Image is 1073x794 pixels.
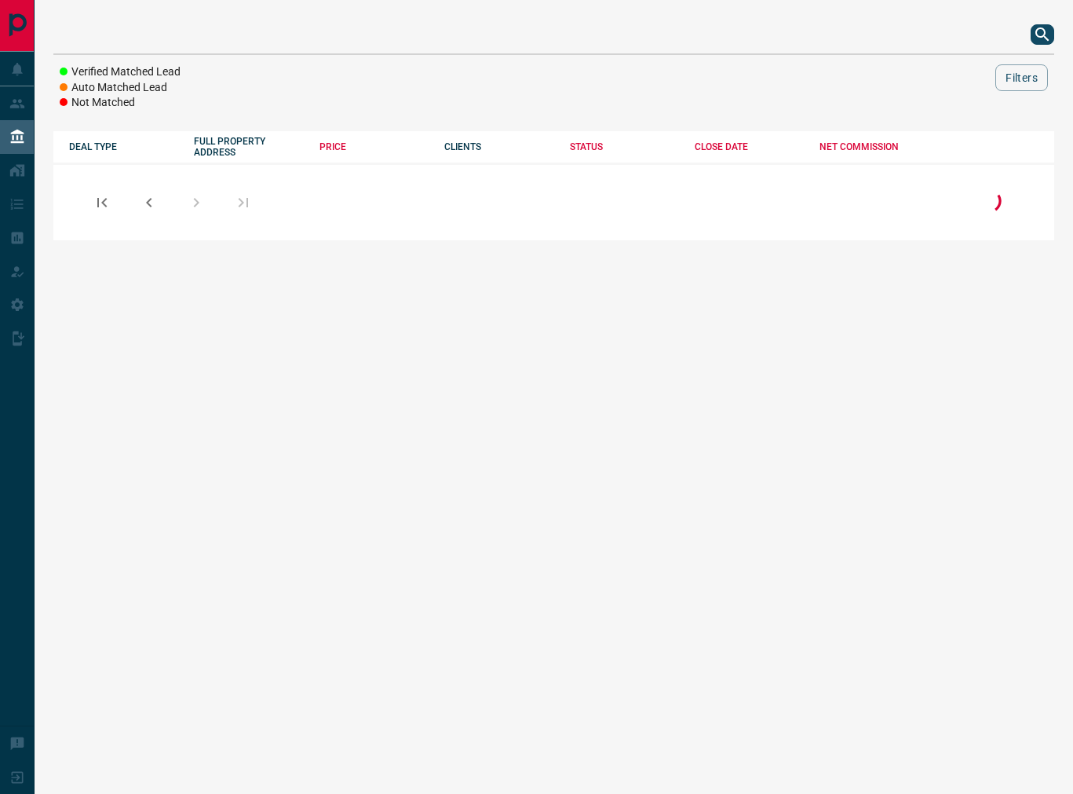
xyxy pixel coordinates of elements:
[194,136,303,158] div: FULL PROPERTY ADDRESS
[444,141,553,152] div: CLIENTS
[1031,24,1054,45] button: search button
[695,141,804,152] div: CLOSE DATE
[319,141,429,152] div: PRICE
[60,80,181,96] li: Auto Matched Lead
[69,141,178,152] div: DEAL TYPE
[570,141,679,152] div: STATUS
[819,141,929,152] div: NET COMMISSION
[995,64,1048,91] button: Filters
[974,185,1005,219] div: Loading
[60,64,181,80] li: Verified Matched Lead
[60,95,181,111] li: Not Matched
